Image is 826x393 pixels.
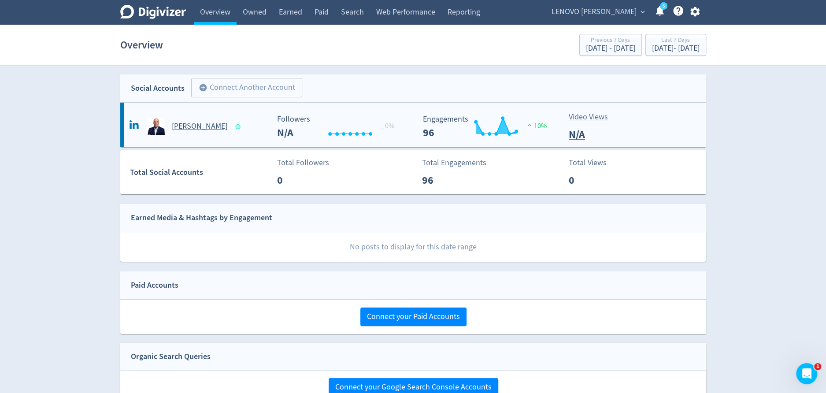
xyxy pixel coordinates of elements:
[131,82,185,95] div: Social Accounts
[548,5,647,19] button: LENOVO [PERSON_NAME]
[360,308,467,326] button: Connect your Paid Accounts
[422,157,486,169] p: Total Engagements
[235,124,243,129] span: Data last synced: 15 Aug 2025, 12:02am (AEST)
[147,118,165,135] img: John Stamer undefined
[579,34,642,56] button: Previous 7 Days[DATE] - [DATE]
[172,121,227,132] h5: [PERSON_NAME]
[360,311,467,322] a: Connect your Paid Accounts
[419,115,551,138] svg: Engagements 96
[662,3,664,9] text: 5
[422,172,473,188] p: 96
[586,44,635,52] div: [DATE] - [DATE]
[525,122,534,128] img: positive-performance.svg
[652,37,700,44] div: Last 7 Days
[569,111,619,123] p: Video Views
[131,211,272,224] div: Earned Media & Hashtags by Engagement
[367,313,460,321] span: Connect your Paid Accounts
[335,383,492,391] span: Connect your Google Search Console Accounts
[277,172,327,188] p: 0
[121,232,706,262] p: No posts to display for this date range
[131,350,211,363] div: Organic Search Queries
[814,363,821,370] span: 1
[569,157,619,169] p: Total Views
[660,2,667,10] a: 5
[569,172,619,188] p: 0
[639,8,647,16] span: expand_more
[552,5,637,19] span: LENOVO [PERSON_NAME]
[131,279,178,292] div: Paid Accounts
[586,37,635,44] div: Previous 7 Days
[277,157,329,169] p: Total Followers
[652,44,700,52] div: [DATE] - [DATE]
[199,83,207,92] span: add_circle
[645,34,706,56] button: Last 7 Days[DATE]- [DATE]
[380,122,394,130] span: _ 0%
[191,78,302,97] button: Connect Another Account
[120,31,163,59] h1: Overview
[185,79,302,97] a: Connect Another Account
[569,126,619,142] p: N/A
[273,115,405,138] svg: Followers ---
[796,363,817,384] iframe: Intercom live chat
[329,382,498,392] a: Connect your Google Search Console Accounts
[525,122,547,130] span: 10%
[120,103,706,147] a: John Stamer undefined[PERSON_NAME] Followers --- _ 0% Followers N/A Engagements 96 Engagements 96...
[130,166,270,179] div: Total Social Accounts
